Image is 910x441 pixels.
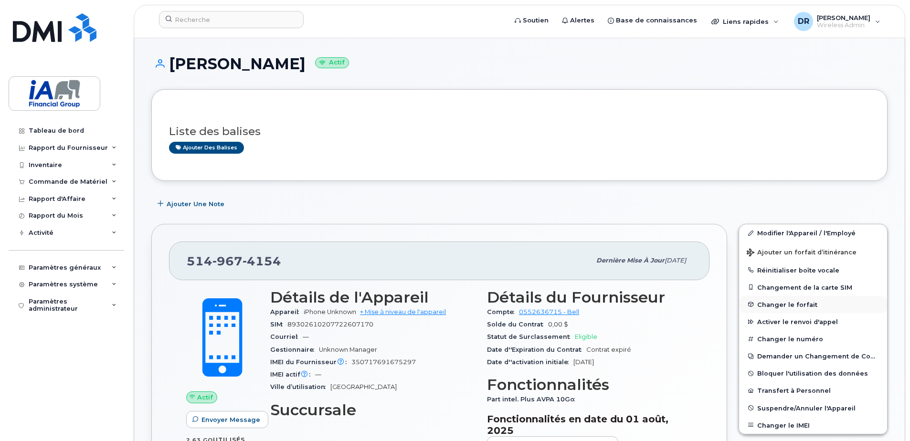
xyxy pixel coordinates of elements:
[739,242,887,262] button: Ajouter un forfait d’itinérance
[270,401,476,419] h3: Succursale
[270,308,304,315] span: Appareil
[169,126,870,137] h3: Liste des balises
[270,358,351,366] span: IMEI du Fournisseur
[739,365,887,382] button: Bloquer l'utilisation des données
[315,57,349,68] small: Actif
[351,358,416,366] span: 350717691675297
[303,333,309,340] span: —
[169,142,244,154] a: Ajouter des balises
[151,195,233,212] button: Ajouter une Note
[360,308,446,315] a: + Mise à niveau de l'appareil
[487,346,586,353] span: Date d''Expiration du Contrat
[739,347,887,365] button: Demander un Changement de Compte
[197,393,213,402] span: Actif
[596,257,665,264] span: Dernière mise à jour
[757,404,856,411] span: Suspendre/Annuler l'Appareil
[487,396,580,403] span: Part intel. Plus AVPA 10Go
[665,257,686,264] span: [DATE]
[586,346,631,353] span: Contrat expiré
[270,333,303,340] span: Courriel
[739,224,887,241] a: Modifier l'Appareil / l'Employé
[757,301,817,308] span: Changer le forfait
[519,308,579,315] a: 0552636715 - Bell
[487,308,519,315] span: Compte
[270,383,330,390] span: Ville d’utilisation
[270,346,319,353] span: Gestionnaire
[739,399,887,417] button: Suspendre/Annuler l'Appareil
[201,415,260,424] span: Envoyer Message
[757,318,838,325] span: Activer le renvoi d'appel
[287,321,373,328] span: 89302610207722607170
[573,358,594,366] span: [DATE]
[270,321,287,328] span: SIM
[739,313,887,330] button: Activer le renvoi d'appel
[747,249,857,258] span: Ajouter un forfait d’itinérance
[739,417,887,434] button: Changer le IMEI
[315,371,321,378] span: —
[186,411,268,428] button: Envoyer Message
[487,289,692,306] h3: Détails du Fournisseur
[548,321,568,328] span: 0,00 $
[167,199,224,209] span: Ajouter une Note
[319,346,377,353] span: Unknown Manager
[575,333,597,340] span: Eligible
[739,262,887,279] button: Réinitialiser boîte vocale
[330,383,397,390] span: [GEOGRAPHIC_DATA]
[487,358,573,366] span: Date d''activation initiale
[270,289,476,306] h3: Détails de l'Appareil
[739,279,887,296] button: Changement de la carte SIM
[212,254,243,268] span: 967
[487,376,692,393] h3: Fonctionnalités
[739,382,887,399] button: Transfert à Personnel
[243,254,281,268] span: 4154
[739,296,887,313] button: Changer le forfait
[304,308,356,315] span: iPhone Unknown
[487,321,548,328] span: Solde du Contrat
[739,330,887,347] button: Changer le numéro
[187,254,281,268] span: 514
[487,413,692,436] h3: Fonctionnalités en date du 01 août, 2025
[487,333,575,340] span: Statut de Surclassement
[270,371,315,378] span: IMEI actif
[151,55,888,72] h1: [PERSON_NAME]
